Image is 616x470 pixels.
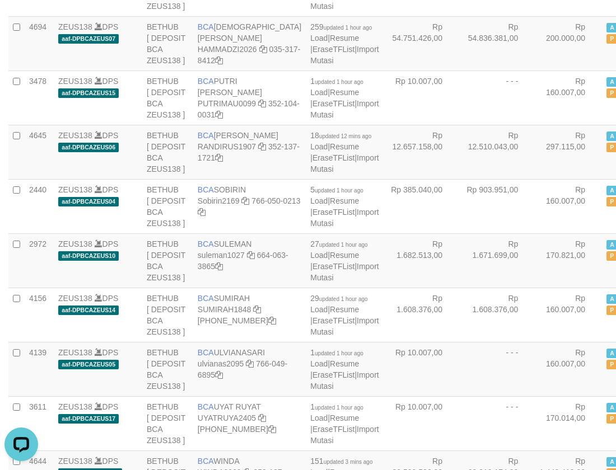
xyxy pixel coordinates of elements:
[330,88,359,97] a: Resume
[25,396,54,450] td: 3611
[324,25,372,31] span: updated 1 hour ago
[198,251,245,260] a: suleman1027
[310,99,379,119] a: Import Mutasi
[312,208,354,217] a: EraseTFList
[54,125,142,179] td: DPS
[312,45,354,54] a: EraseTFList
[198,196,240,205] a: Sobirin2169
[319,133,371,139] span: updated 12 mins ago
[459,179,535,233] td: Rp 903.951,00
[58,34,119,44] span: aaf-DPBCAZEUS07
[384,179,459,233] td: Rp 385.040,00
[54,16,142,70] td: DPS
[310,131,379,173] span: | | |
[142,125,193,179] td: BETHUB [ DEPOSIT BCA ZEUS138 ]
[312,316,354,325] a: EraseTFList
[310,239,379,282] span: | | |
[58,348,92,357] a: ZEUS138
[25,233,54,288] td: 2972
[58,143,119,152] span: aaf-DPBCAZEUS06
[58,131,92,140] a: ZEUS138
[193,70,306,125] td: PUTRI [PERSON_NAME] 352-104-0031
[459,233,535,288] td: Rp 1.671.699,00
[310,185,379,228] span: | | |
[193,342,306,396] td: ULVIANASARI 766-049-6895
[310,425,379,445] a: Import Mutasi
[198,77,214,86] span: BCA
[310,348,363,357] span: 1
[25,16,54,70] td: 4694
[198,402,214,411] span: BCA
[310,251,328,260] a: Load
[459,125,535,179] td: Rp 12.510.043,00
[198,131,214,140] span: BCA
[330,305,359,314] a: Resume
[142,396,193,450] td: BETHUB [ DEPOSIT BCA ZEUS138 ]
[310,239,367,248] span: 27
[384,16,459,70] td: Rp 54.751.426,00
[310,153,379,173] a: Import Mutasi
[330,359,359,368] a: Resume
[58,197,119,206] span: aaf-DPBCAZEUS04
[54,396,142,450] td: DPS
[384,288,459,342] td: Rp 1.608.376,00
[535,396,602,450] td: Rp 170.014,00
[215,56,223,65] a: Copy 0353178412 to clipboard
[310,208,379,228] a: Import Mutasi
[310,294,367,303] span: 29
[310,45,379,65] a: Import Mutasi
[193,16,306,70] td: [DEMOGRAPHIC_DATA][PERSON_NAME] 035-317-8412
[330,413,359,422] a: Resume
[315,79,363,85] span: updated 1 hour ago
[310,370,379,391] a: Import Mutasi
[310,88,328,97] a: Load
[312,99,354,108] a: EraseTFList
[198,294,214,303] span: BCA
[310,77,379,119] span: | | |
[198,348,214,357] span: BCA
[58,185,92,194] a: ZEUS138
[198,457,213,466] span: BCA
[58,402,92,411] a: ZEUS138
[459,16,535,70] td: Rp 54.836.381,00
[247,251,255,260] a: Copy suleman1027 to clipboard
[198,208,206,217] a: Copy 7660500213 to clipboard
[310,294,379,336] span: | | |
[215,110,223,119] a: Copy 3521040031 to clipboard
[193,396,306,450] td: UYAT RUYAT [PHONE_NUMBER]
[535,233,602,288] td: Rp 170.821,00
[198,45,257,54] a: HAMMADZI2026
[58,457,92,466] a: ZEUS138
[310,196,328,205] a: Load
[258,142,266,151] a: Copy RANDIRUS1907 to clipboard
[384,342,459,396] td: Rp 10.007,00
[193,179,306,233] td: SOBIRIN 766-050-0213
[241,196,249,205] a: Copy Sobirin2169 to clipboard
[310,316,379,336] a: Import Mutasi
[310,142,328,151] a: Load
[535,179,602,233] td: Rp 160.007,00
[58,251,119,261] span: aaf-DPBCAZEUS10
[268,316,276,325] a: Copy 8692458906 to clipboard
[310,77,363,86] span: 1
[268,425,276,434] a: Copy 4062304107 to clipboard
[54,342,142,396] td: DPS
[259,45,267,54] a: Copy HAMMADZI2026 to clipboard
[198,99,256,108] a: PUTRIMAU0099
[58,360,119,369] span: aaf-DPBCAZEUS05
[310,262,379,282] a: Import Mutasi
[310,185,363,194] span: 5
[319,242,368,248] span: updated 1 hour ago
[54,233,142,288] td: DPS
[198,22,214,31] span: BCA
[319,296,368,302] span: updated 1 hour ago
[193,288,306,342] td: SUMIRAH [PHONE_NUMBER]
[310,348,379,391] span: | | |
[142,16,193,70] td: BETHUB [ DEPOSIT BCA ZEUS138 ]
[310,131,371,140] span: 18
[310,22,379,65] span: | | |
[258,99,266,108] a: Copy PUTRIMAU0099 to clipboard
[193,233,306,288] td: SULEMAN 664-063-3865
[54,179,142,233] td: DPS
[312,425,354,434] a: EraseTFList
